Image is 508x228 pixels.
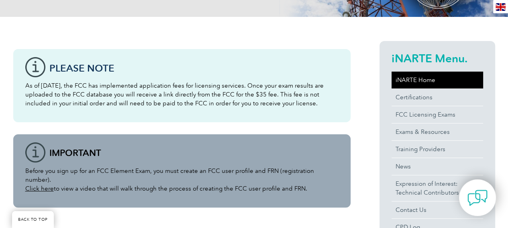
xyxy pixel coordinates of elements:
a: Expression of Interest:Technical Contributors [392,175,483,201]
a: News [392,158,483,175]
a: FCC Licensing Exams [392,106,483,123]
h3: Please note [49,63,339,73]
p: As of [DATE], the FCC has implemented application fees for licensing services. Once your exam res... [25,81,339,108]
a: iNARTE Home [392,72,483,88]
a: Exams & Resources [392,123,483,140]
p: Before you sign up for an FCC Element Exam, you must create an FCC user profile and FRN (registra... [25,166,339,193]
a: Contact Us [392,201,483,218]
a: Training Providers [392,141,483,158]
a: Certifications [392,89,483,106]
img: contact-chat.png [467,188,488,208]
img: en [496,3,506,11]
h2: iNARTE Menu. [392,52,483,65]
a: BACK TO TOP [12,211,54,228]
a: Click here [25,185,54,192]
